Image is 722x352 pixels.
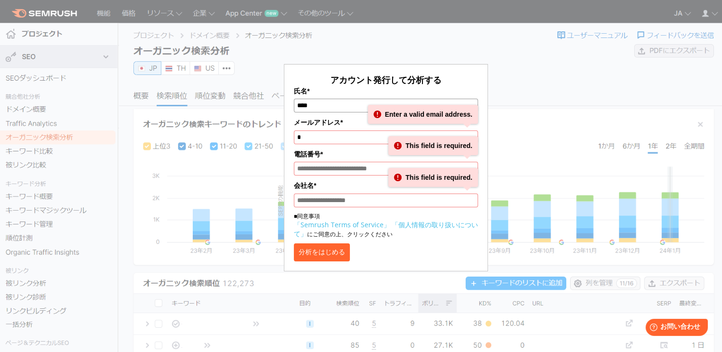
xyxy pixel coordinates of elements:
div: This field is required. [388,168,478,187]
label: メールアドレス* [294,117,478,128]
iframe: Help widget launcher [638,315,712,342]
div: This field is required. [388,136,478,155]
p: ■同意事項 にご同意の上、クリックください [294,212,478,239]
label: 電話番号* [294,149,478,159]
a: 「個人情報の取り扱いについて」 [294,220,478,238]
div: Enter a valid email address. [368,105,478,124]
span: アカウント発行して分析する [330,74,441,85]
button: 分析をはじめる [294,243,350,261]
a: 「Semrush Terms of Service」 [294,220,390,229]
